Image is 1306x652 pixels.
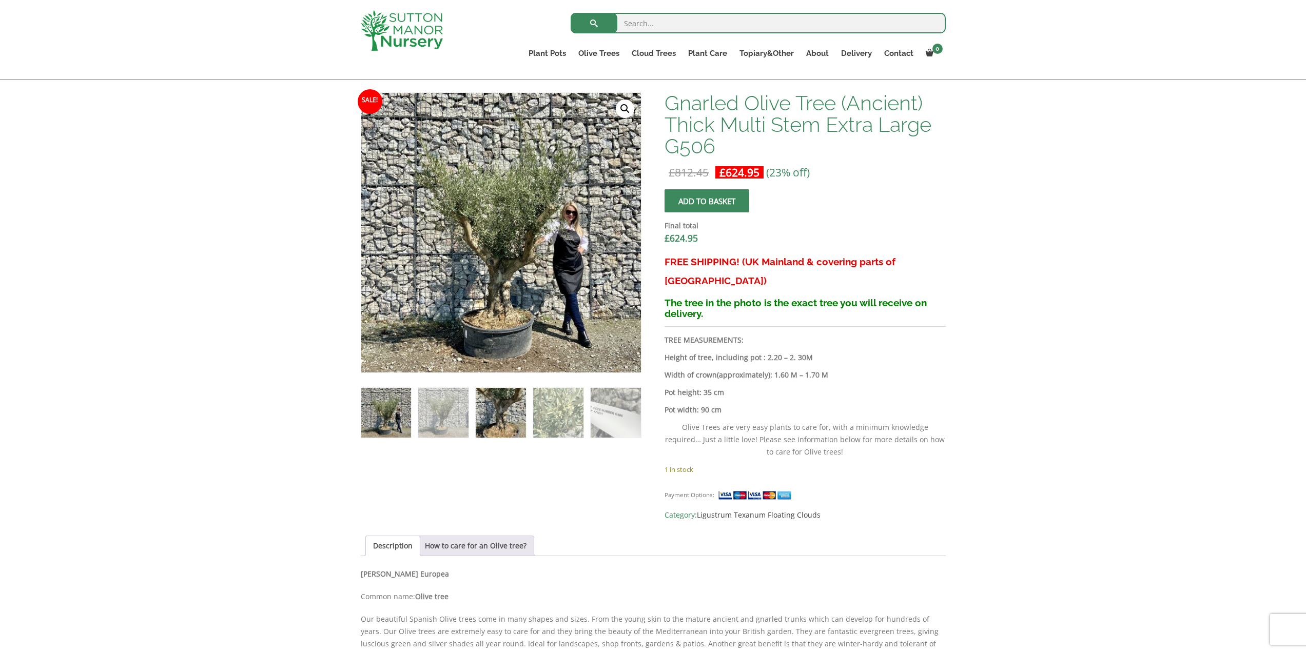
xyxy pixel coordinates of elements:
a: View full-screen image gallery [616,100,634,118]
span: (23% off) [766,165,810,180]
p: Common name: [361,590,946,603]
img: payment supported [718,490,795,501]
input: Search... [571,13,946,33]
p: 1 in stock [665,463,945,476]
a: About [800,46,835,61]
b: Olive tree [415,591,449,601]
b: [PERSON_NAME] Europea [361,569,449,579]
img: Gnarled Olive Tree (Ancient) Thick Multi Stem Extra Large G506 - Image 5 [591,388,640,438]
img: Gnarled Olive Tree (Ancient) Thick Multi Stem Extra Large G506 - Image 3 [476,388,525,438]
a: Ligustrum Texanum Floating Clouds [697,510,821,520]
h3: The tree in the photo is the exact tree you will receive on delivery. [665,298,945,319]
bdi: 812.45 [669,165,709,180]
img: Gnarled Olive Tree (Ancient) Thick Multi Stem Extra Large G506 - Image 4 [533,388,583,438]
strong: Width of crown : 1.60 M – 1.70 M [665,370,828,380]
img: logo [361,10,443,51]
a: 0 [920,46,946,61]
span: 0 [932,44,943,54]
bdi: 624.95 [665,232,698,244]
span: Sale! [358,89,382,114]
img: Gnarled Olive Tree (Ancient) Thick Multi Stem Extra Large G506 [361,388,411,438]
dt: Final total [665,220,945,232]
a: Plant Care [682,46,733,61]
span: Category: [665,509,945,521]
a: Plant Pots [522,46,572,61]
span: £ [665,232,670,244]
a: Cloud Trees [626,46,682,61]
strong: Pot height: 35 cm [665,387,724,397]
strong: TREE MEASUREMENTS: [665,335,744,345]
p: Olive Trees are very easy plants to care for, with a minimum knowledge required… Just a little lo... [665,421,945,458]
span: £ [669,165,675,180]
button: Add to basket [665,189,749,212]
bdi: 624.95 [719,165,759,180]
b: (approximately) [717,370,770,380]
h1: Gnarled Olive Tree (Ancient) Thick Multi Stem Extra Large G506 [665,92,945,157]
a: Olive Trees [572,46,626,61]
a: Delivery [835,46,878,61]
small: Payment Options: [665,491,714,499]
h3: FREE SHIPPING! (UK Mainland & covering parts of [GEOGRAPHIC_DATA]) [665,252,945,290]
a: Topiary&Other [733,46,800,61]
strong: Pot width: 90 cm [665,405,722,414]
a: How to care for an Olive tree? [425,536,527,556]
span: £ [719,165,726,180]
b: Height of tree, including pot : 2.20 – 2. 30M [665,352,813,362]
a: Description [373,536,413,556]
a: Contact [878,46,920,61]
img: Gnarled Olive Tree (Ancient) Thick Multi Stem Extra Large G506 - Image 2 [418,388,468,438]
